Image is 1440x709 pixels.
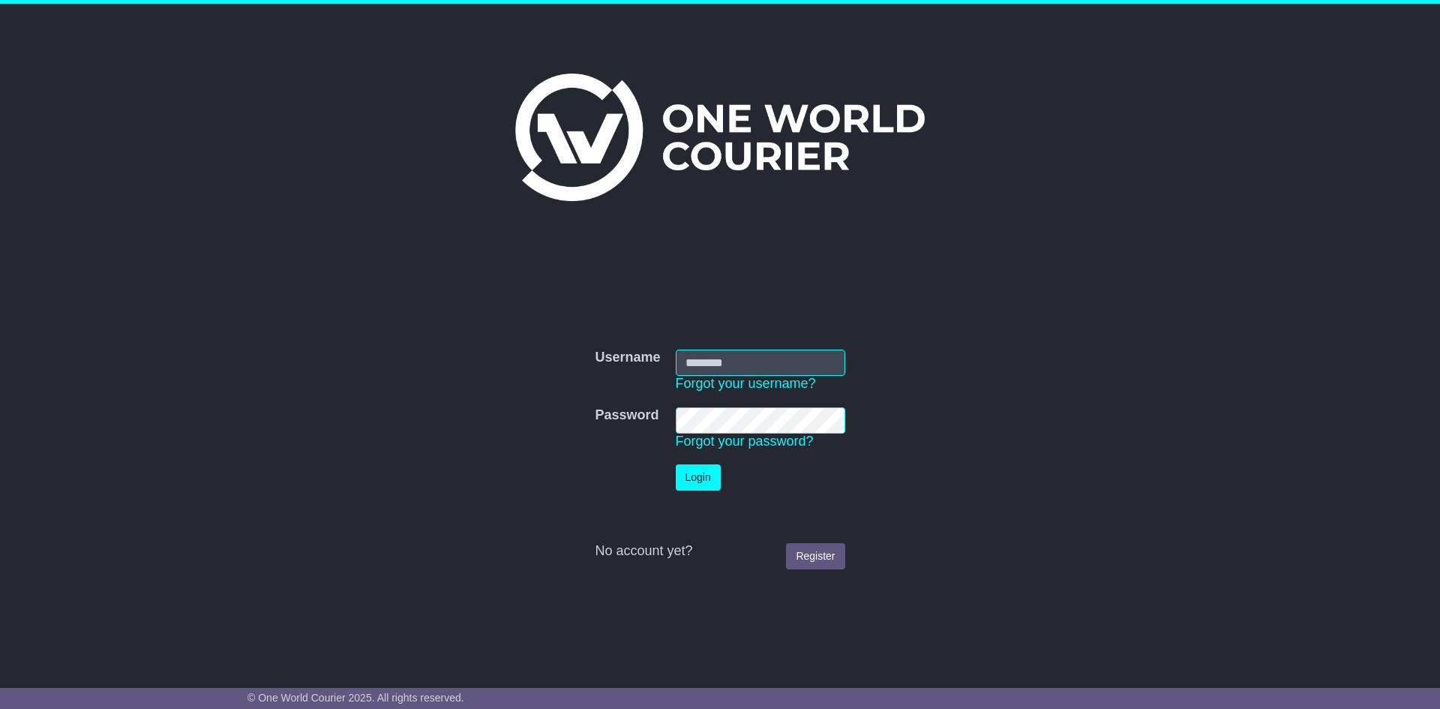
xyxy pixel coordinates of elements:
a: Forgot your username? [676,376,816,391]
span: © One World Courier 2025. All rights reserved. [247,692,464,704]
label: Password [595,407,658,424]
img: One World [515,74,925,201]
a: Register [786,543,844,569]
button: Login [676,464,721,491]
div: No account yet? [595,543,844,560]
label: Username [595,350,660,366]
a: Forgot your password? [676,434,814,449]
